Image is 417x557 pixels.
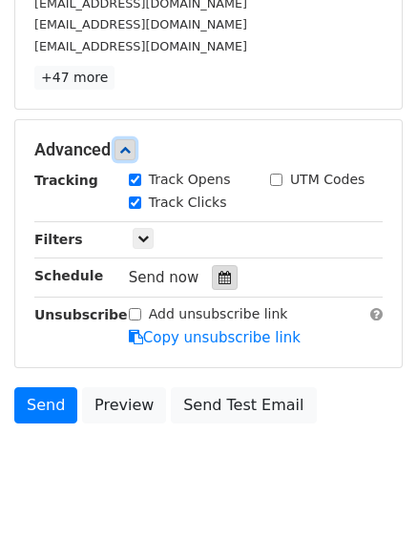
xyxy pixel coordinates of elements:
[129,329,301,346] a: Copy unsubscribe link
[34,139,383,160] h5: Advanced
[34,173,98,188] strong: Tracking
[322,465,417,557] iframe: Chat Widget
[34,232,83,247] strong: Filters
[149,304,288,324] label: Add unsubscribe link
[149,193,227,213] label: Track Clicks
[171,387,316,423] a: Send Test Email
[34,39,247,53] small: [EMAIL_ADDRESS][DOMAIN_NAME]
[129,269,199,286] span: Send now
[34,66,115,90] a: +47 more
[34,17,247,31] small: [EMAIL_ADDRESS][DOMAIN_NAME]
[290,170,365,190] label: UTM Codes
[34,307,128,322] strong: Unsubscribe
[82,387,166,423] a: Preview
[14,387,77,423] a: Send
[34,268,103,283] strong: Schedule
[149,170,231,190] label: Track Opens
